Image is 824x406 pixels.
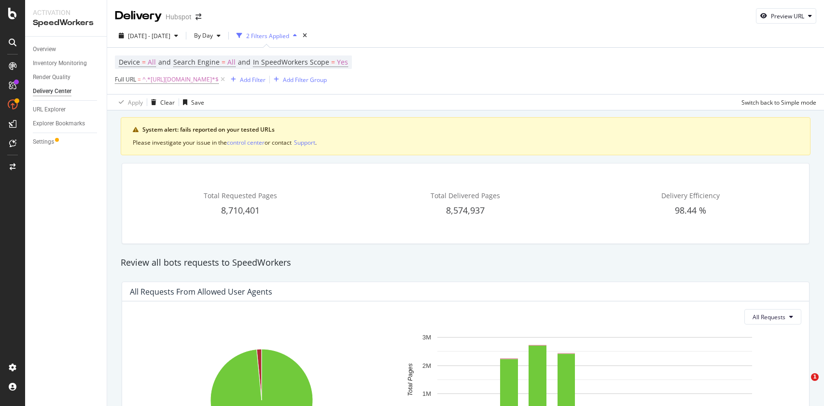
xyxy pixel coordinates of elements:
text: Total Pages [406,363,414,396]
div: Explorer Bookmarks [33,119,85,129]
a: URL Explorer [33,105,100,115]
div: Apply [128,98,143,107]
div: warning banner [121,117,810,155]
button: Save [179,95,204,110]
span: Delivery Efficiency [661,191,720,200]
button: Preview URL [756,8,816,24]
div: 2 Filters Applied [246,32,289,40]
div: Support [294,138,315,147]
a: Settings [33,137,100,147]
div: Clear [160,98,175,107]
div: Switch back to Simple mode [741,98,816,107]
span: = [222,57,225,67]
button: All Requests [744,309,801,325]
span: and [158,57,171,67]
div: control center [227,138,265,147]
div: Preview URL [771,12,804,20]
button: Support [294,138,315,147]
span: = [331,57,335,67]
button: Apply [115,95,143,110]
div: Settings [33,137,54,147]
a: Render Quality [33,72,100,82]
div: arrow-right-arrow-left [196,14,201,20]
span: Device [119,57,140,67]
div: Activation [33,8,99,17]
span: [DATE] - [DATE] [128,32,170,40]
span: All Requests [753,313,785,321]
button: Clear [147,95,175,110]
div: Delivery [115,8,162,24]
span: Full URL [115,75,136,83]
button: By Day [190,28,224,43]
button: [DATE] - [DATE] [115,28,182,43]
a: Explorer Bookmarks [33,119,100,129]
div: All Requests from Allowed User Agents [130,287,272,297]
span: Total Delivered Pages [431,191,500,200]
a: Inventory Monitoring [33,58,100,68]
a: Delivery Center [33,86,100,96]
span: 1 [811,373,819,381]
iframe: Intercom live chat [791,373,814,396]
span: Search Engine [173,57,220,67]
div: Add Filter Group [283,76,327,84]
button: Switch back to Simple mode [738,95,816,110]
span: All [148,55,156,69]
button: Add Filter [227,74,265,85]
div: System alert: fails reported on your tested URLs [142,125,798,134]
span: Total Requested Pages [204,191,277,200]
span: 8,574,937 [446,204,485,216]
span: 98.44 % [675,204,706,216]
div: times [301,31,309,41]
div: SpeedWorkers [33,17,99,28]
button: control center [227,138,265,147]
div: Overview [33,44,56,54]
div: Render Quality [33,72,70,82]
a: Overview [33,44,100,54]
span: and [238,57,251,67]
button: 2 Filters Applied [233,28,301,43]
div: Hubspot [166,12,192,22]
div: Review all bots requests to SpeedWorkers [116,257,815,269]
span: Yes [337,55,348,69]
div: Inventory Monitoring [33,58,87,68]
div: Delivery Center [33,86,71,96]
div: Please investigate your issue in the or contact . [133,138,798,147]
span: By Day [190,31,213,40]
text: 1M [422,391,431,398]
button: Add Filter Group [270,74,327,85]
span: All [227,55,236,69]
span: = [138,75,141,83]
span: = [142,57,146,67]
span: ^.*[URL][DOMAIN_NAME]*$ [142,73,219,86]
text: 2M [422,362,431,369]
span: 8,710,401 [221,204,260,216]
text: 3M [422,334,431,341]
div: Save [191,98,204,107]
div: Add Filter [240,76,265,84]
span: In SpeedWorkers Scope [253,57,329,67]
div: URL Explorer [33,105,66,115]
